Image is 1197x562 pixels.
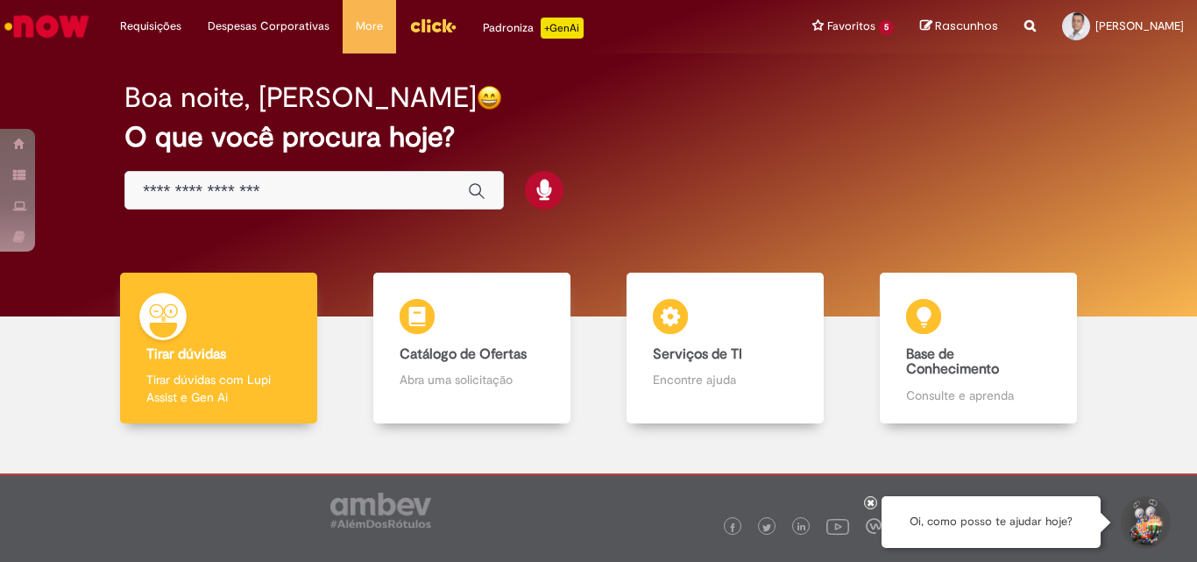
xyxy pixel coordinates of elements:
span: 5 [879,20,894,35]
span: Favoritos [827,18,875,35]
span: Requisições [120,18,181,35]
img: logo_footer_ambev_rotulo_gray.png [330,493,431,528]
h2: Boa noite, [PERSON_NAME] [124,82,477,113]
p: Consulte e aprenda [906,387,1050,404]
span: More [356,18,383,35]
h2: O que você procura hoje? [124,122,1073,153]
b: Catálogo de Ofertas [400,345,527,363]
b: Base de Conhecimento [906,345,999,379]
img: logo_footer_twitter.png [762,523,771,532]
p: Encontre ajuda [653,371,797,388]
a: Tirar dúvidas Tirar dúvidas com Lupi Assist e Gen Ai [92,273,345,424]
p: +GenAi [541,18,584,39]
span: Rascunhos [935,18,998,34]
button: Iniciar Conversa de Suporte [1118,496,1171,549]
p: Tirar dúvidas com Lupi Assist e Gen Ai [146,371,290,406]
img: logo_footer_youtube.png [826,515,849,537]
p: Abra uma solicitação [400,371,543,388]
a: Base de Conhecimento Consulte e aprenda [852,273,1105,424]
b: Tirar dúvidas [146,345,226,363]
img: ServiceNow [2,9,92,44]
a: Catálogo de Ofertas Abra uma solicitação [345,273,598,424]
div: Padroniza [483,18,584,39]
img: logo_footer_workplace.png [866,518,882,534]
img: happy-face.png [477,85,502,110]
img: logo_footer_linkedin.png [797,523,806,533]
div: Oi, como posso te ajudar hoje? [882,496,1101,548]
a: Serviços de TI Encontre ajuda [598,273,852,424]
img: click_logo_yellow_360x200.png [409,12,457,39]
span: Despesas Corporativas [208,18,329,35]
a: Rascunhos [920,18,998,35]
b: Serviços de TI [653,345,742,363]
span: [PERSON_NAME] [1095,18,1184,33]
img: logo_footer_facebook.png [728,523,737,532]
